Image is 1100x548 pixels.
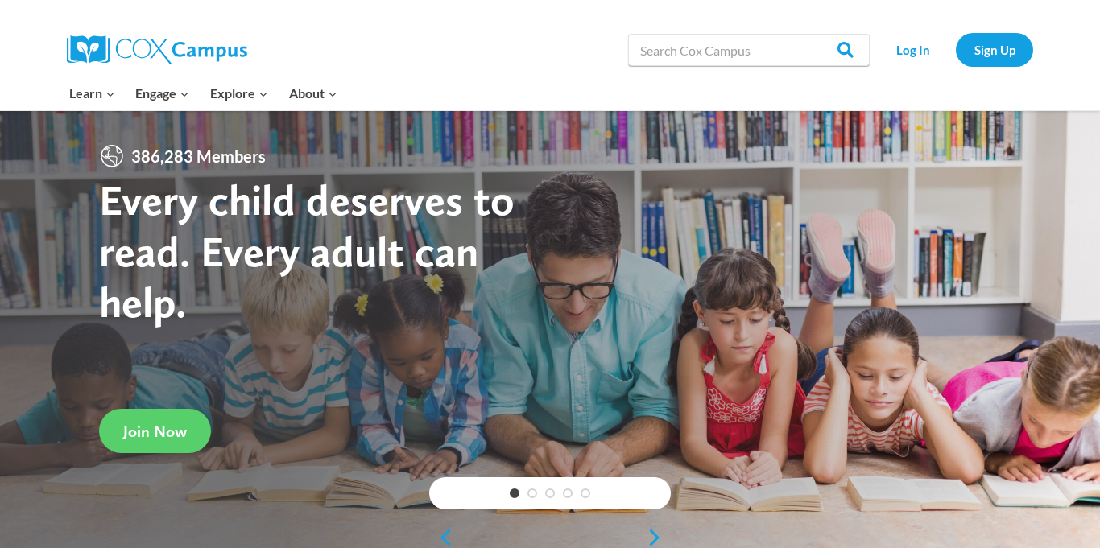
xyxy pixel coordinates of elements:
[210,83,268,104] span: Explore
[545,488,555,498] a: 3
[67,35,247,64] img: Cox Campus
[956,33,1033,66] a: Sign Up
[99,174,515,328] strong: Every child deserves to read. Every adult can help.
[581,488,590,498] a: 5
[69,83,115,104] span: Learn
[59,76,347,110] nav: Primary Navigation
[628,34,870,66] input: Search Cox Campus
[135,83,189,104] span: Engage
[429,528,453,547] a: previous
[878,33,948,66] a: Log In
[125,143,272,169] span: 386,283 Members
[647,528,671,547] a: next
[289,83,337,104] span: About
[99,409,211,453] a: Join Now
[123,422,187,441] span: Join Now
[510,488,519,498] a: 1
[878,33,1033,66] nav: Secondary Navigation
[563,488,573,498] a: 4
[527,488,537,498] a: 2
